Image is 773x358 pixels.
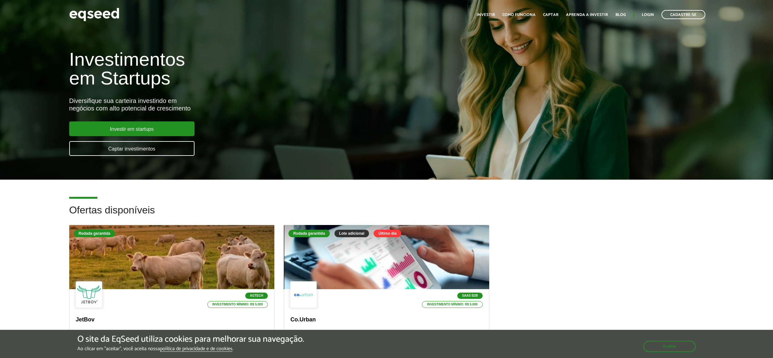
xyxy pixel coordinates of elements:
a: Captar investimentos [69,141,195,156]
p: Ao clicar em "aceitar", você aceita nossa . [77,346,304,352]
h5: O site da EqSeed utiliza cookies para melhorar sua navegação. [77,335,304,344]
div: Rodada garantida [74,230,115,237]
a: Blog [615,13,626,17]
p: Investimento mínimo: R$ 5.000 [422,301,483,308]
p: SaaS B2B [457,293,483,299]
a: Login [642,13,654,17]
a: Captar [543,13,558,17]
h2: Ofertas disponíveis [69,205,704,225]
div: Diversifique sua carteira investindo em negócios com alto potencial de crescimento [69,97,446,112]
a: Aprenda a investir [566,13,608,17]
div: Rodada garantida [288,230,329,237]
a: Investir [477,13,495,17]
a: política de privacidade e de cookies [160,346,232,352]
div: Lote adicional [335,230,369,237]
img: EqSeed [69,6,119,23]
a: Investir em startups [69,121,195,136]
a: Cadastre-se [661,10,705,19]
p: Agtech [245,293,268,299]
p: Co.Urban [290,316,483,323]
p: Investimento mínimo: R$ 5.000 [207,301,268,308]
div: Último dia [374,230,401,237]
h1: Investimentos em Startups [69,50,446,88]
p: JetBov [76,316,268,323]
a: Como funciona [502,13,536,17]
button: Aceitar [643,341,696,352]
